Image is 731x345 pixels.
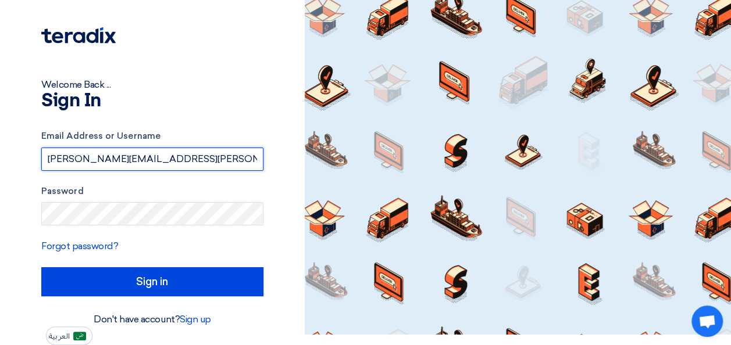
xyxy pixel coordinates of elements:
[41,240,118,251] a: Forgot password?
[41,312,263,326] div: Don't have account?
[49,332,70,340] span: العربية
[41,78,263,92] div: Welcome Back ...
[73,332,86,340] img: ar-AR.png
[41,92,263,110] h1: Sign In
[41,148,263,171] input: Enter your business email or username
[180,314,211,325] a: Sign up
[41,130,263,143] label: Email Address or Username
[46,326,92,345] button: العربية
[41,267,263,296] input: Sign in
[41,27,116,44] img: Teradix logo
[41,185,263,198] label: Password
[691,306,723,337] div: Open chat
